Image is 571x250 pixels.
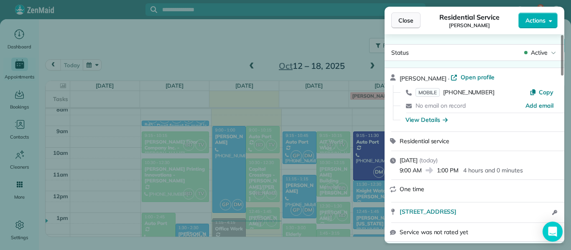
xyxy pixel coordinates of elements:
[400,75,446,82] span: [PERSON_NAME]
[400,185,424,193] span: One time
[400,207,456,216] span: [STREET_ADDRESS]
[437,166,459,174] span: 1:00 PM
[391,49,409,56] span: Status
[543,222,563,242] div: Open Intercom Messenger
[400,137,449,145] span: Residential service
[400,228,468,236] span: Service was not rated yet
[446,75,451,82] span: ·
[400,207,550,216] a: [STREET_ADDRESS]
[550,207,559,217] button: Open access information
[391,13,421,28] button: Close
[400,157,418,164] span: [DATE]
[463,166,523,174] p: 4 hours and 0 minutes
[539,88,553,96] span: Copy
[416,88,495,96] a: MOBILE[PHONE_NUMBER]
[419,157,438,164] span: ( today )
[416,102,466,109] span: No email on record
[461,73,495,81] span: Open profile
[443,88,495,96] span: [PHONE_NUMBER]
[400,166,422,174] span: 9:00 AM
[525,101,553,110] a: Add email
[439,12,499,22] span: Residential Service
[531,48,548,57] span: Active
[449,22,490,29] span: [PERSON_NAME]
[525,16,546,25] span: Actions
[451,73,495,81] a: Open profile
[398,16,413,25] span: Close
[405,116,448,124] button: View Details
[416,88,440,97] span: MOBILE
[530,88,553,96] button: Copy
